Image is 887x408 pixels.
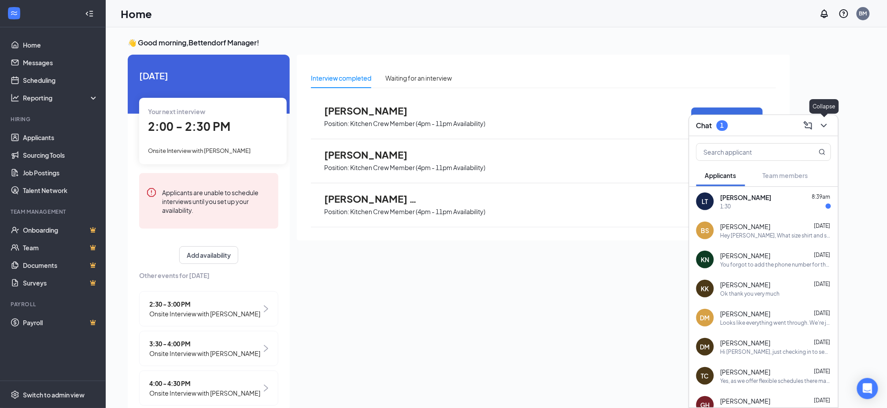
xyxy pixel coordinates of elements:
[85,9,94,18] svg: Collapse
[162,187,271,215] div: Applicants are unable to schedule interviews until you set up your availability.
[11,300,96,308] div: Payroll
[721,377,831,385] div: Yes, as we offer flexible schedules there may be weeks where you end up closing twice, other week...
[179,246,238,264] button: Add availability
[817,119,831,133] button: ChevronDown
[814,397,831,404] span: [DATE]
[814,223,831,229] span: [DATE]
[814,368,831,375] span: [DATE]
[700,313,710,322] div: DM
[700,342,710,351] div: DM
[814,339,831,345] span: [DATE]
[721,193,772,202] span: [PERSON_NAME]
[697,144,801,160] input: Search applicant
[691,108,763,126] button: Move to next stage
[324,208,349,216] p: Position:
[763,171,808,179] span: Team members
[350,119,485,128] p: Kitchen Crew Member (4pm - 11pm Availability)
[324,105,421,116] span: [PERSON_NAME]
[128,38,790,48] h3: 👋 Good morning, Bettendorf Manager !
[23,71,98,89] a: Scheduling
[702,197,708,206] div: LT
[839,8,849,19] svg: QuestionInfo
[139,271,278,280] span: Other events for [DATE]
[721,232,831,239] div: Hey [PERSON_NAME], What size shirt and shoes do you need? -[PERSON_NAME], Culvers
[23,93,99,102] div: Reporting
[148,119,230,134] span: 2:00 - 2:30 PM
[23,146,98,164] a: Sourcing Tools
[701,371,709,380] div: TC
[149,309,260,319] span: Onsite Interview with [PERSON_NAME]
[324,149,421,160] span: [PERSON_NAME]
[701,226,710,235] div: BS
[121,6,152,21] h1: Home
[11,208,96,215] div: Team Management
[324,163,349,172] p: Position:
[701,284,709,293] div: KK
[809,99,839,114] div: Collapse
[701,255,710,264] div: KN
[350,208,485,216] p: Kitchen Crew Member (4pm - 11pm Availability)
[23,274,98,292] a: SurveysCrown
[23,36,98,54] a: Home
[696,121,712,130] h3: Chat
[721,309,771,318] span: [PERSON_NAME]
[148,108,205,115] span: Your next interview
[721,122,724,129] div: 1
[23,129,98,146] a: Applicants
[814,310,831,316] span: [DATE]
[801,119,815,133] button: ComposeMessage
[23,164,98,182] a: Job Postings
[23,390,85,399] div: Switch to admin view
[350,163,485,172] p: Kitchen Crew Member (4pm - 11pm Availability)
[721,348,831,356] div: Hi [PERSON_NAME], just checking in to see if you have received the Onboarding information yet, ot...
[149,378,260,388] span: 4:00 - 4:30 PM
[148,147,251,154] span: Onsite Interview with [PERSON_NAME]
[814,252,831,258] span: [DATE]
[23,54,98,71] a: Messages
[721,319,831,326] div: Looks like everything went through. We're just waiting on uniforms to have an estimated delivery ...
[311,73,371,83] div: Interview completed
[721,290,780,297] div: Ok thank you very much
[721,251,771,260] span: [PERSON_NAME]
[23,239,98,256] a: TeamCrown
[721,338,771,347] span: [PERSON_NAME]
[324,119,349,128] p: Position:
[23,256,98,274] a: DocumentsCrown
[721,280,771,289] span: [PERSON_NAME]
[721,261,831,268] div: You forgot to add the phone number for the manager
[385,73,452,83] div: Waiting for an interview
[146,187,157,198] svg: Error
[23,221,98,239] a: OnboardingCrown
[721,203,731,210] div: 1:30
[11,115,96,123] div: Hiring
[819,8,830,19] svg: Notifications
[859,10,867,17] div: BM
[721,397,771,405] span: [PERSON_NAME]
[721,222,771,231] span: [PERSON_NAME]
[149,299,260,309] span: 2:30 - 3:00 PM
[705,171,736,179] span: Applicants
[11,390,19,399] svg: Settings
[721,367,771,376] span: [PERSON_NAME]
[819,120,829,131] svg: ChevronDown
[819,148,826,156] svg: MagnifyingGlass
[149,339,260,349] span: 3:30 - 4:00 PM
[23,314,98,331] a: PayrollCrown
[812,193,831,200] span: 8:39am
[324,193,421,204] span: [PERSON_NAME] brake
[803,120,813,131] svg: ComposeMessage
[10,9,18,18] svg: WorkstreamLogo
[814,281,831,287] span: [DATE]
[149,388,260,398] span: Onsite Interview with [PERSON_NAME]
[23,182,98,199] a: Talent Network
[139,69,278,82] span: [DATE]
[857,378,878,399] div: Open Intercom Messenger
[11,93,19,102] svg: Analysis
[149,349,260,358] span: Onsite Interview with [PERSON_NAME]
